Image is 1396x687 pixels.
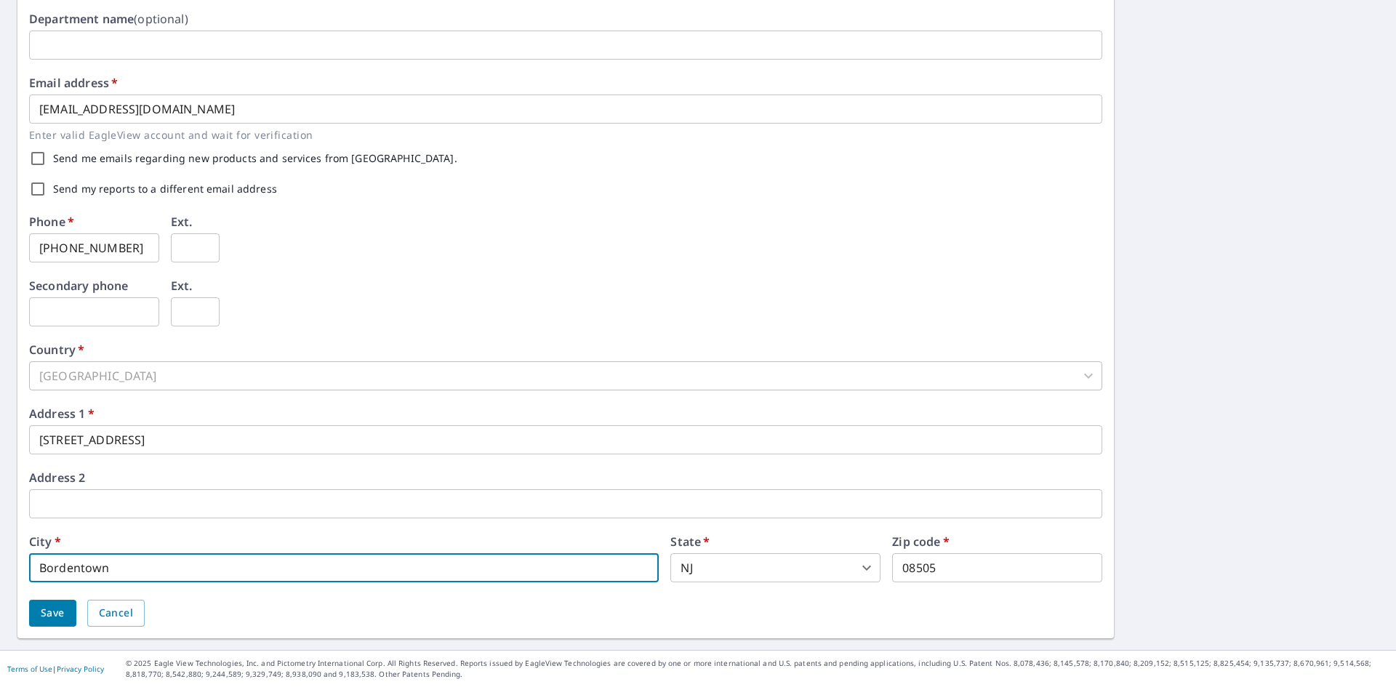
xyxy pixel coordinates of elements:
button: Cancel [87,600,145,627]
label: City [29,536,61,547]
label: Email address [29,77,118,89]
label: Ext. [171,216,193,228]
label: Send me emails regarding new products and services from [GEOGRAPHIC_DATA]. [53,153,457,164]
p: | [7,664,104,673]
p: Enter valid EagleView account and wait for verification [29,126,1092,143]
span: Save [41,604,65,622]
span: Cancel [99,604,133,622]
label: Address 2 [29,472,85,483]
label: State [670,536,710,547]
label: Address 1 [29,408,95,419]
label: Phone [29,216,74,228]
div: NJ [670,553,880,582]
div: [GEOGRAPHIC_DATA] [29,361,1102,390]
p: © 2025 Eagle View Technologies, Inc. and Pictometry International Corp. All Rights Reserved. Repo... [126,658,1389,680]
label: Ext. [171,280,193,292]
label: Send my reports to a different email address [53,184,277,194]
a: Privacy Policy [57,664,104,674]
button: Save [29,600,76,627]
b: (optional) [134,11,188,27]
label: Secondary phone [29,280,128,292]
a: Terms of Use [7,664,52,674]
label: Department name [29,13,188,25]
label: Zip code [892,536,950,547]
label: Country [29,344,84,355]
